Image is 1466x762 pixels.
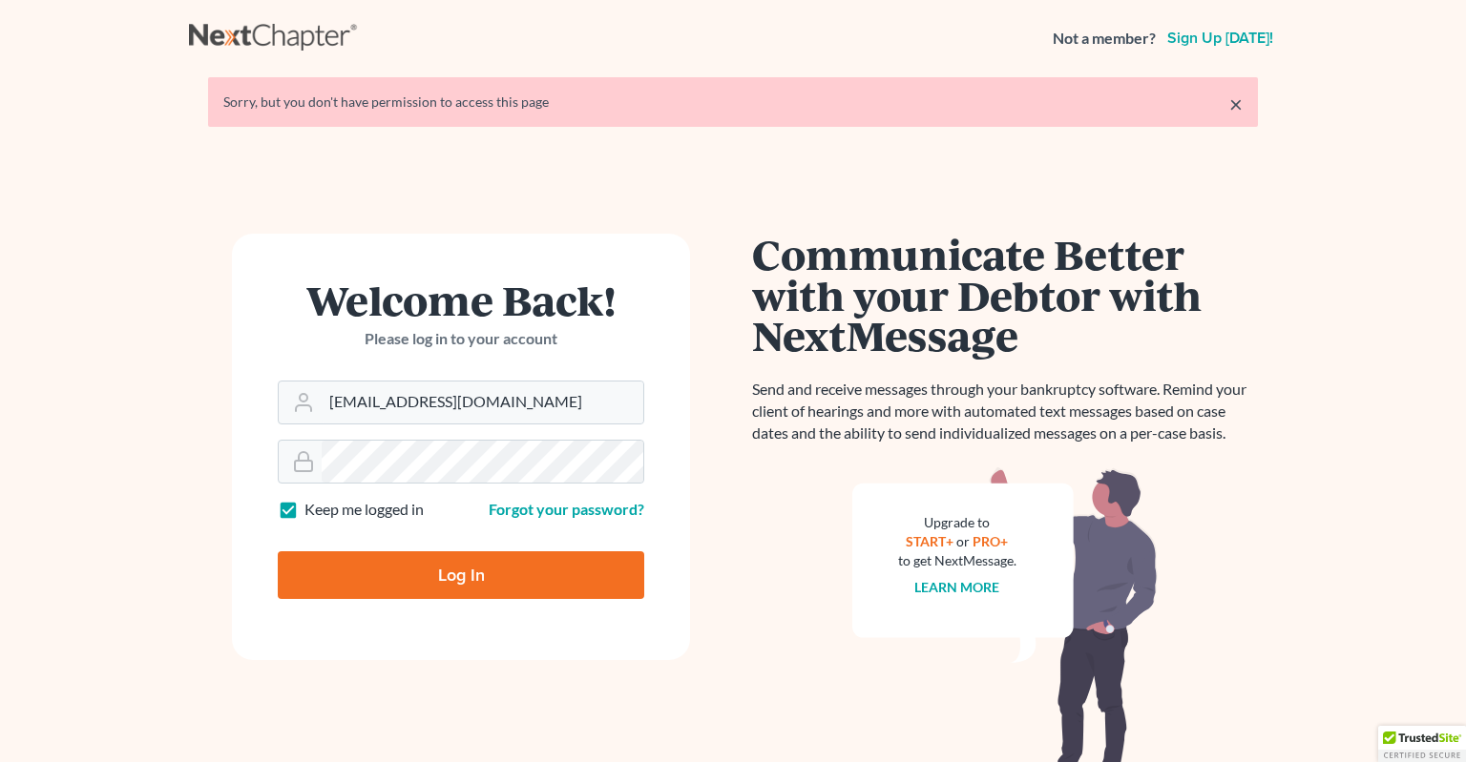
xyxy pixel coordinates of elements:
[278,328,644,350] p: Please log in to your account
[304,499,424,521] label: Keep me logged in
[1378,726,1466,762] div: TrustedSite Certified
[752,379,1258,444] p: Send and receive messages through your bankruptcy software. Remind your client of hearings and mo...
[278,551,644,599] input: Log In
[1229,93,1243,115] a: ×
[1163,31,1277,46] a: Sign up [DATE]!
[278,279,644,320] h1: Welcome Back!
[489,500,644,518] a: Forgot your password?
[957,533,971,549] span: or
[898,513,1016,532] div: Upgrade to
[898,551,1016,570] div: to get NextMessage.
[322,381,643,423] input: Email Address
[752,234,1258,356] h1: Communicate Better with your Debtor with NextMessage
[907,533,954,549] a: START+
[1053,28,1156,50] strong: Not a member?
[223,93,1243,112] div: Sorry, but you don't have permission to access this page
[915,579,1000,595] a: Learn more
[974,533,1009,549] a: PRO+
